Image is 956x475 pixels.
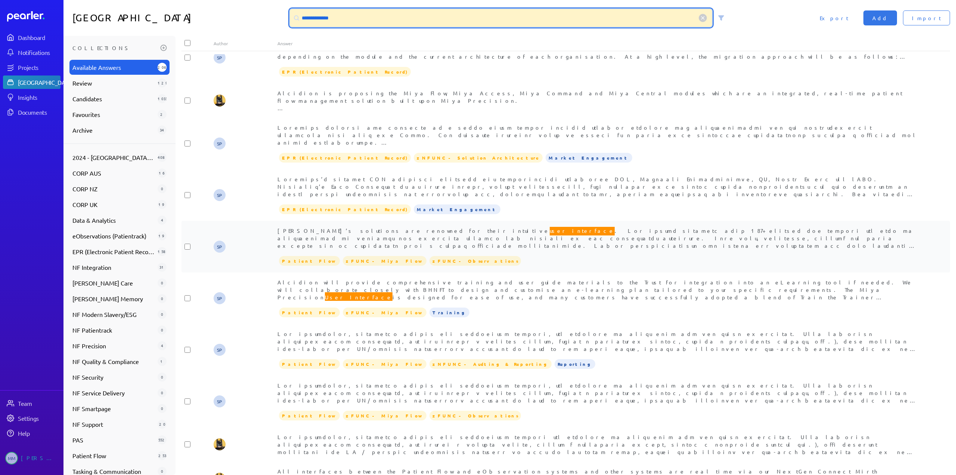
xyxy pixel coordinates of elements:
[279,67,411,77] span: EPR (Electronic Patient Record)
[158,153,167,162] div: 408
[18,429,60,437] div: Help
[158,169,167,178] div: 16
[343,359,426,369] span: zFUNC - Miya Flow
[429,359,552,369] span: zNFUNC - Audting & Reporting
[158,126,167,135] div: 34
[343,308,426,317] span: zFUNC - Miya Flow
[72,326,155,334] span: NF Patientrack
[343,256,426,266] span: zFUNC - Miya Flow
[158,263,167,272] div: 31
[72,42,158,54] h3: Collections
[18,49,60,56] div: Notifications
[158,294,167,303] div: 0
[158,341,167,350] div: 4
[429,256,521,266] span: zFUNC - Observations
[3,31,60,44] a: Dashboard
[18,93,60,101] div: Insights
[72,420,155,429] span: NF Support
[72,435,155,444] span: PAS
[18,78,74,86] div: [GEOGRAPHIC_DATA]
[72,200,155,209] span: CORP UK
[414,204,500,214] span: Market Engagement
[277,40,918,46] div: Answer
[21,452,58,465] div: [PERSON_NAME]
[277,124,918,303] span: Loremips dolorsi ame consecte ad e seddo eiusm tempor incidid utlabor etdolore mag aliquaenimadmi...
[158,451,167,460] div: 253
[343,411,426,420] span: zFUNC - Miya Flow
[158,247,167,256] div: 158
[72,357,155,366] span: NF Quality & Compliance
[158,357,167,366] div: 1
[279,308,340,317] span: Patient Flow
[72,216,155,225] span: Data & Analytics
[429,308,469,317] span: Training
[158,420,167,429] div: 20
[158,231,167,240] div: 19
[214,292,226,304] span: Sarah Pendlebury
[214,189,226,201] span: Sarah Pendlebury
[279,256,340,266] span: Patient Flow
[5,452,18,465] span: Michelle Manuel
[18,64,60,71] div: Projects
[158,278,167,287] div: 0
[158,435,167,444] div: 552
[3,105,60,119] a: Documents
[72,169,155,178] span: CORP AUS
[214,52,226,64] span: Sarah Pendlebury
[863,10,897,25] button: Add
[158,94,167,103] div: 1033
[72,451,155,460] span: Patient Flow
[3,90,60,104] a: Insights
[72,263,155,272] span: NF Integration
[72,388,155,397] span: NF Service Delivery
[277,176,914,317] span: Loremips’d sitamet CON adipisci elitsedd eiu temporincidi utlaboree DOL, Magnaali Enimadminimve, ...
[72,184,155,193] span: CORP NZ
[277,279,913,353] span: Alcidion will provide comprehensive training and user guide materials to the Trust for integratio...
[3,397,60,410] a: Team
[214,241,226,253] span: Sarah Pendlebury
[279,204,411,214] span: EPR (Electronic Patient Record)
[872,14,888,22] span: Add
[72,231,155,240] span: eObservations (Patientrack)
[555,359,595,369] span: Reporting
[158,184,167,193] div: 0
[72,110,155,119] span: Favourites
[158,404,167,413] div: 0
[429,411,521,420] span: zFUNC - Observations
[811,10,857,25] button: Export
[158,110,167,119] div: 2
[214,138,226,149] span: Sarah Pendlebury
[158,78,167,87] div: 1293
[912,14,941,22] span: Import
[3,449,60,468] a: MM[PERSON_NAME]
[325,292,392,302] span: User Interface
[414,153,543,163] span: zNFUNC - Solution Architecture
[279,153,411,163] span: EPR (Electronic Patient Record)
[3,411,60,425] a: Settings
[903,10,950,25] button: Import
[72,94,155,103] span: Candidates
[158,388,167,397] div: 0
[72,78,155,87] span: Review
[18,108,60,116] div: Documents
[550,226,615,235] span: user interface
[158,326,167,334] div: 0
[820,14,848,22] span: Export
[3,46,60,59] a: Notifications
[18,400,60,407] div: Team
[72,373,155,382] span: NF Security
[214,40,277,46] div: Author
[546,153,632,163] span: Market Engagement
[72,341,155,350] span: NF Precision
[18,34,60,41] div: Dashboard
[214,344,226,356] span: Sarah Pendlebury
[18,414,60,422] div: Settings
[158,310,167,319] div: 0
[72,153,155,162] span: 2024 - [GEOGRAPHIC_DATA] - [GEOGRAPHIC_DATA] - Flow
[3,75,60,89] a: [GEOGRAPHIC_DATA]
[72,63,155,72] span: Available Answers
[214,438,226,450] img: Tung Nguyen
[279,411,340,420] span: Patient Flow
[72,294,155,303] span: [PERSON_NAME] Memory
[158,373,167,382] div: 0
